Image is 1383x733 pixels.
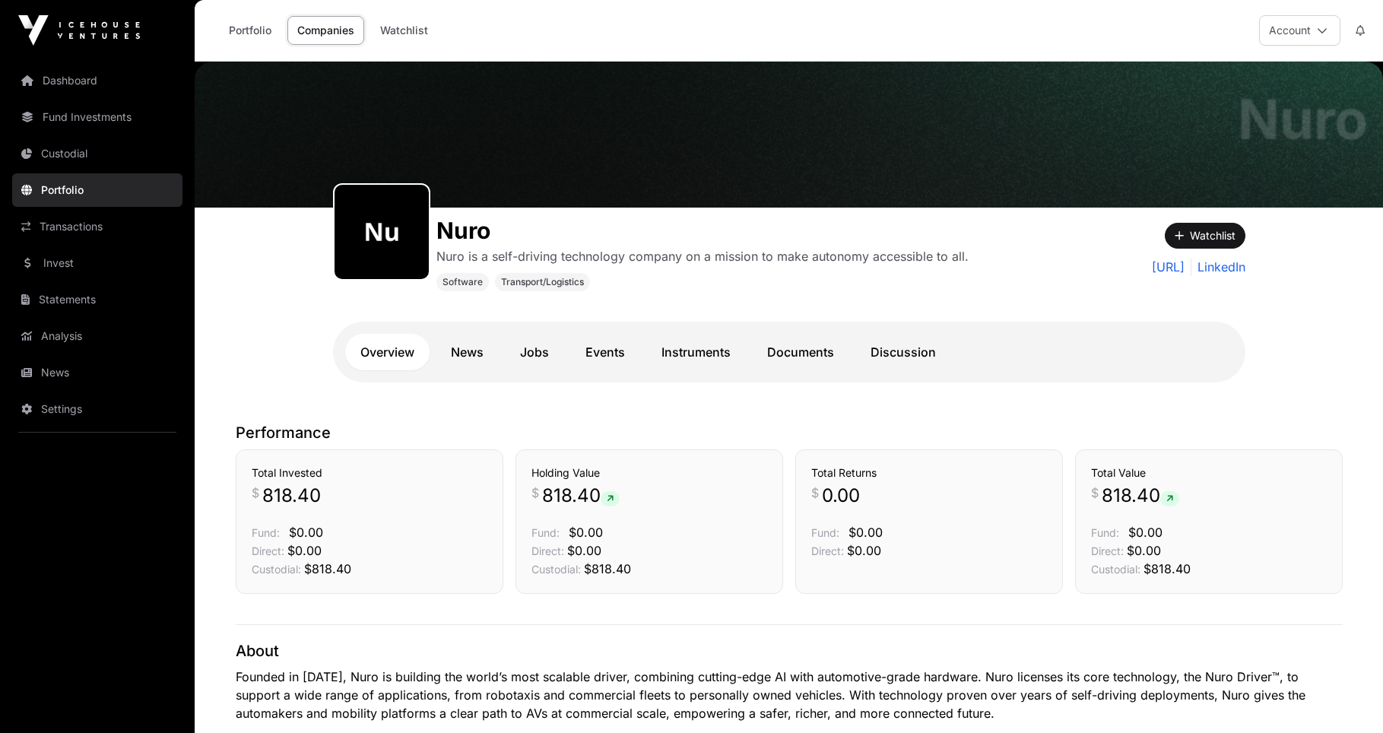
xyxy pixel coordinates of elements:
[1091,484,1099,502] span: $
[12,64,182,97] a: Dashboard
[370,16,438,45] a: Watchlist
[304,561,351,576] span: $818.40
[262,484,321,508] span: 818.40
[236,422,1343,443] p: Performance
[252,544,284,557] span: Direct:
[1144,561,1191,576] span: $818.40
[341,191,423,273] img: nuro436.png
[505,334,564,370] a: Jobs
[12,246,182,280] a: Invest
[289,525,323,540] span: $0.00
[12,392,182,426] a: Settings
[811,465,1047,481] h3: Total Returns
[1091,544,1124,557] span: Direct:
[811,526,839,539] span: Fund:
[1127,543,1161,558] span: $0.00
[822,484,860,508] span: 0.00
[847,543,881,558] span: $0.00
[1091,563,1140,576] span: Custodial:
[1307,660,1383,733] iframe: Chat Widget
[345,334,430,370] a: Overview
[436,247,969,265] p: Nuro is a self-driving technology company on a mission to make autonomy accessible to all.
[1165,223,1245,249] button: Watchlist
[12,210,182,243] a: Transactions
[567,543,601,558] span: $0.00
[531,526,560,539] span: Fund:
[584,561,631,576] span: $818.40
[1128,525,1163,540] span: $0.00
[12,137,182,170] a: Custodial
[570,334,640,370] a: Events
[569,525,603,540] span: $0.00
[1191,258,1245,276] a: LinkedIn
[236,668,1343,722] p: Founded in [DATE], Nuro is building the world’s most scalable driver, combining cutting-edge AI w...
[442,276,483,288] span: Software
[1091,526,1119,539] span: Fund:
[855,334,951,370] a: Discussion
[1259,15,1340,46] button: Account
[1102,484,1179,508] span: 818.40
[811,484,819,502] span: $
[1238,92,1368,147] h1: Nuro
[252,465,487,481] h3: Total Invested
[219,16,281,45] a: Portfolio
[252,484,259,502] span: $
[12,319,182,353] a: Analysis
[752,334,849,370] a: Documents
[531,465,767,481] h3: Holding Value
[531,544,564,557] span: Direct:
[811,544,844,557] span: Direct:
[252,526,280,539] span: Fund:
[12,356,182,389] a: News
[1152,258,1185,276] a: [URL]
[195,62,1383,208] img: Nuro
[646,334,746,370] a: Instruments
[252,563,301,576] span: Custodial:
[531,563,581,576] span: Custodial:
[12,283,182,316] a: Statements
[236,640,1343,662] p: About
[1091,465,1327,481] h3: Total Value
[501,276,584,288] span: Transport/Logistics
[287,16,364,45] a: Companies
[849,525,883,540] span: $0.00
[18,15,140,46] img: Icehouse Ventures Logo
[12,100,182,134] a: Fund Investments
[12,173,182,207] a: Portfolio
[531,484,539,502] span: $
[287,543,322,558] span: $0.00
[436,217,969,244] h1: Nuro
[542,484,620,508] span: 818.40
[436,334,499,370] a: News
[345,334,1233,370] nav: Tabs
